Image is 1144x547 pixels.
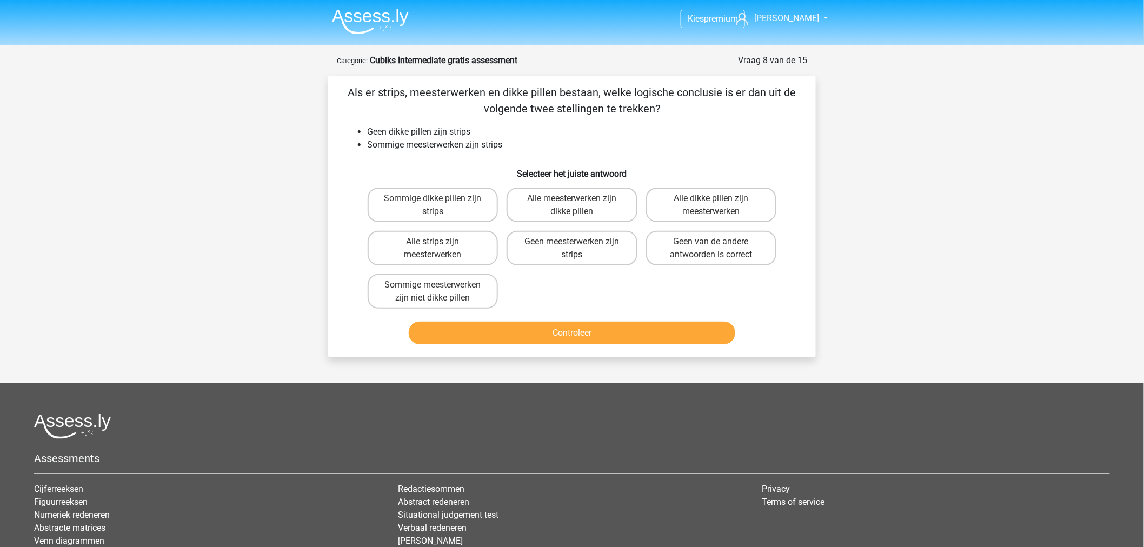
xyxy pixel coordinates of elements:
[34,452,1110,465] h5: Assessments
[646,231,776,265] label: Geen van de andere antwoorden is correct
[367,138,799,151] li: Sommige meesterwerken zijn strips
[398,510,498,520] a: Situational judgement test
[688,14,704,24] span: Kies
[398,484,464,494] a: Redactiesommen
[398,523,467,533] a: Verbaal redeneren
[332,9,409,34] img: Assessly
[646,188,776,222] label: Alle dikke pillen zijn meesterwerken
[681,11,744,26] a: Kiespremium
[398,536,463,546] a: [PERSON_NAME]
[34,536,104,546] a: Venn diagrammen
[370,55,517,65] strong: Cubiks Intermediate gratis assessment
[34,510,110,520] a: Numeriek redeneren
[368,274,498,309] label: Sommige meesterwerken zijn niet dikke pillen
[507,188,637,222] label: Alle meesterwerken zijn dikke pillen
[345,160,799,179] h6: Selecteer het juiste antwoord
[367,125,799,138] li: Geen dikke pillen zijn strips
[34,413,111,439] img: Assessly logo
[345,84,799,117] p: Als er strips, meesterwerken en dikke pillen bestaan, welke logische conclusie is er dan uit de v...
[398,497,469,507] a: Abstract redeneren
[704,14,738,24] span: premium
[34,497,88,507] a: Figuurreeksen
[34,523,105,533] a: Abstracte matrices
[368,188,498,222] label: Sommige dikke pillen zijn strips
[762,484,790,494] a: Privacy
[507,231,637,265] label: Geen meesterwerken zijn strips
[368,231,498,265] label: Alle strips zijn meesterwerken
[732,12,821,25] a: [PERSON_NAME]
[337,57,368,65] small: Categorie:
[34,484,83,494] a: Cijferreeksen
[762,497,825,507] a: Terms of service
[738,54,807,67] div: Vraag 8 van de 15
[409,322,736,344] button: Controleer
[755,13,820,23] span: [PERSON_NAME]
